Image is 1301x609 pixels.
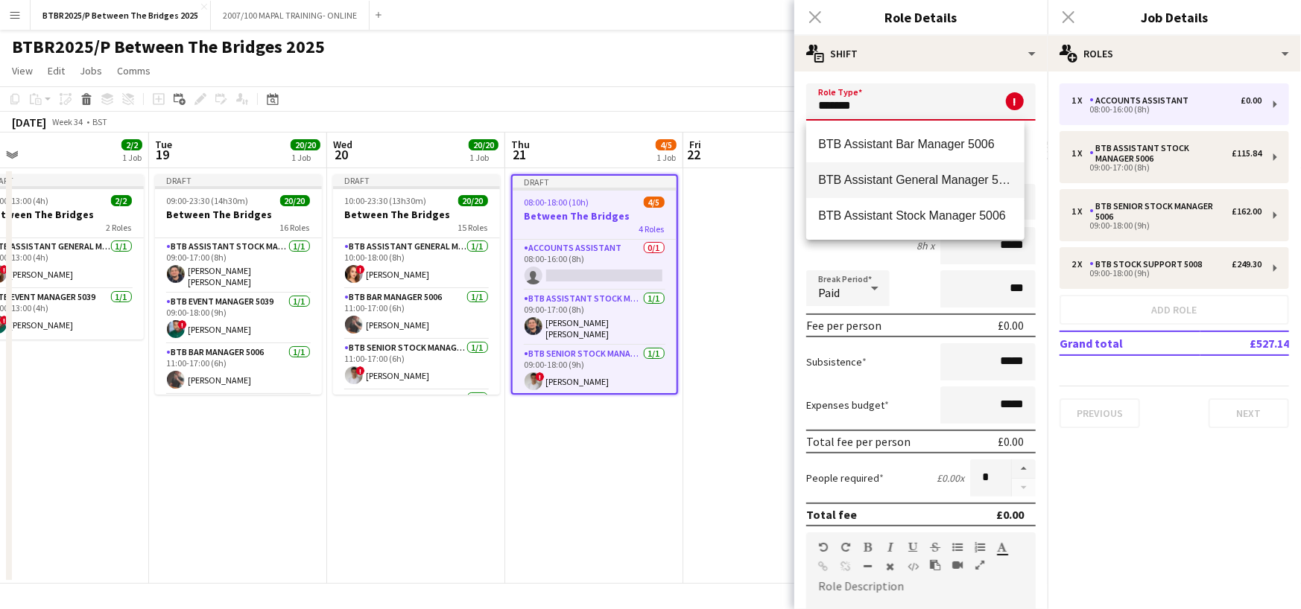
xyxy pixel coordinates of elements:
span: ! [356,265,365,274]
div: £0.00 [1241,95,1262,106]
div: £0.00 x [937,471,964,485]
a: View [6,61,39,80]
span: Paid [818,285,840,300]
button: Unordered List [952,541,963,553]
span: BTB Assistant Bar Manager 5006 [818,137,1013,151]
span: 09:00-23:30 (14h30m) [167,195,249,206]
span: ! [356,366,365,375]
h3: Between The Bridges [155,208,322,221]
div: 2 x [1071,259,1089,270]
span: 19 [153,146,172,163]
div: BTB Senior Stock Manager 5006 [1089,201,1232,222]
span: 4 Roles [639,223,665,235]
button: Increase [1012,459,1036,479]
span: 16 Roles [280,222,310,233]
span: 15 Roles [458,222,488,233]
button: Ordered List [975,541,985,553]
div: Accounts Assistant [1089,95,1194,106]
app-job-card: Draft09:00-23:30 (14h30m)20/20Between The Bridges16 RolesBTB Assistant Stock Manager 50061/109:00... [155,174,322,395]
div: 1 x [1071,95,1089,106]
app-card-role: BTB Bar Manager 50061/111:00-17:00 (6h)[PERSON_NAME] [155,344,322,395]
div: BST [92,116,107,127]
span: 4/5 [656,139,677,150]
span: Fri [689,138,701,151]
button: 2007/100 MAPAL TRAINING- ONLINE [211,1,370,30]
span: 21 [509,146,530,163]
label: Subsistence [806,355,867,369]
button: Fullscreen [975,559,985,571]
button: Undo [818,541,829,553]
label: Expenses budget [806,398,889,412]
div: BTB Assistant Stock Manager 5006 [1089,143,1232,164]
h3: Job Details [1048,7,1301,27]
button: HTML Code [908,561,918,573]
button: Horizontal Line [863,561,873,573]
span: 20/20 [291,139,320,150]
app-card-role: BTB Senior Stock Manager 50061/111:00-17:00 (6h)![PERSON_NAME] [333,339,500,390]
button: Paste as plain text [930,559,940,571]
td: £527.14 [1200,331,1289,355]
app-card-role: BTB Senior Stock Manager 50061/109:00-18:00 (9h)![PERSON_NAME] [513,345,677,396]
div: £0.00 [998,318,1024,333]
div: 1 Job [291,152,320,163]
div: 09:00-18:00 (9h) [1071,270,1262,277]
span: Tue [155,138,172,151]
div: £0.00 [996,507,1024,522]
app-card-role: BTB Assistant Stock Manager 50061/109:00-17:00 (8h)[PERSON_NAME] [PERSON_NAME] [513,290,677,345]
button: Italic [885,541,896,553]
div: Draft [155,174,322,186]
app-job-card: Draft10:00-23:30 (13h30m)20/20Between The Bridges15 RolesBTB Assistant General Manager 50061/110:... [333,174,500,395]
app-card-role: Accounts Assistant0/108:00-16:00 (8h) [513,240,677,290]
span: ! [178,320,187,329]
span: 2 Roles [107,222,132,233]
div: Fee per person [806,318,881,333]
span: BTB Assistant General Manager 5006 [818,173,1013,187]
td: Grand total [1060,331,1200,355]
a: Jobs [74,61,108,80]
button: Strikethrough [930,541,940,553]
app-job-card: Draft08:00-18:00 (10h)4/5Between The Bridges4 RolesAccounts Assistant0/108:00-16:00 (8h) BTB Assi... [511,174,678,395]
div: BTB Stock support 5008 [1089,259,1208,270]
div: 09:00-18:00 (9h) [1071,222,1262,229]
label: People required [806,471,884,485]
button: Redo [841,541,851,553]
div: Draft [513,176,677,188]
button: BTBR2025/P Between The Bridges 2025 [31,1,211,30]
div: 08:00-16:00 (8h) [1071,106,1262,113]
span: 08:00-18:00 (10h) [525,197,589,208]
span: 2/2 [111,195,132,206]
span: View [12,64,33,77]
span: BTB Assistant Stock Manager 5006 [818,208,1013,223]
span: ! [536,372,545,381]
span: 20/20 [280,195,310,206]
app-card-role: BTB Bar Staff 50082/2 [333,390,500,462]
div: £115.84 [1232,148,1262,159]
span: 4/5 [644,197,665,208]
div: Draft [333,174,500,186]
div: £249.30 [1232,259,1262,270]
h3: Between The Bridges [333,208,500,221]
div: Total fee per person [806,434,911,449]
div: 8h x [917,239,934,252]
span: Comms [117,64,151,77]
span: Jobs [80,64,102,77]
div: Roles [1048,36,1301,71]
span: Week 34 [49,116,86,127]
div: 1 Job [656,152,676,163]
button: Clear Formatting [885,561,896,573]
span: 20/20 [469,139,498,150]
span: Edit [48,64,65,77]
div: [DATE] [12,115,46,130]
app-card-role: BTB Bar Manager 50061/111:00-17:00 (6h)[PERSON_NAME] [333,289,500,339]
span: Wed [333,138,352,151]
span: 2/2 [121,139,142,150]
h3: Role Details [794,7,1048,27]
span: 20/20 [458,195,488,206]
div: £162.00 [1232,206,1262,217]
div: £0.00 [998,434,1024,449]
div: 09:00-17:00 (8h) [1071,164,1262,171]
div: 1 x [1071,148,1089,159]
